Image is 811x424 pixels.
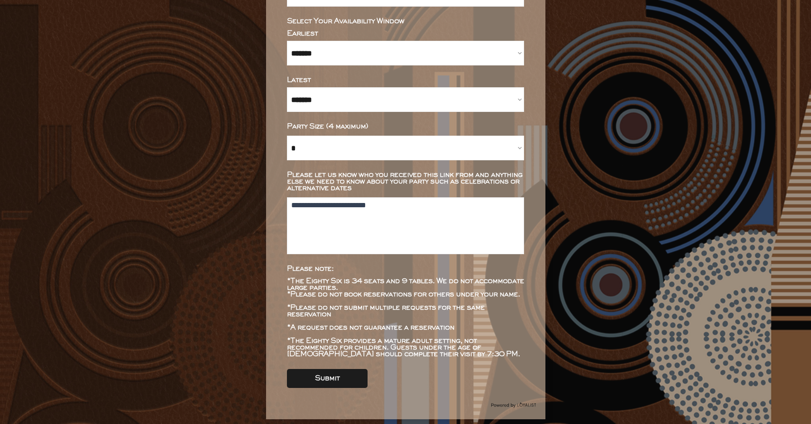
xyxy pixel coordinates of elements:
[287,77,524,83] div: Latest
[315,375,340,382] div: Submit
[491,400,536,410] img: Group%2048096278.svg
[287,18,524,25] div: Select Your Availability Window
[287,266,524,272] div: Please note:
[287,278,524,358] div: *The Eighty Six is 34 seats and 9 tables. We do not accommodate large parties. *Please do not boo...
[287,123,524,130] div: Party Size (4 maximum)
[287,172,524,192] div: Please let us know who you received this link from and anything else we need to know about your p...
[287,30,524,37] div: Earliest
